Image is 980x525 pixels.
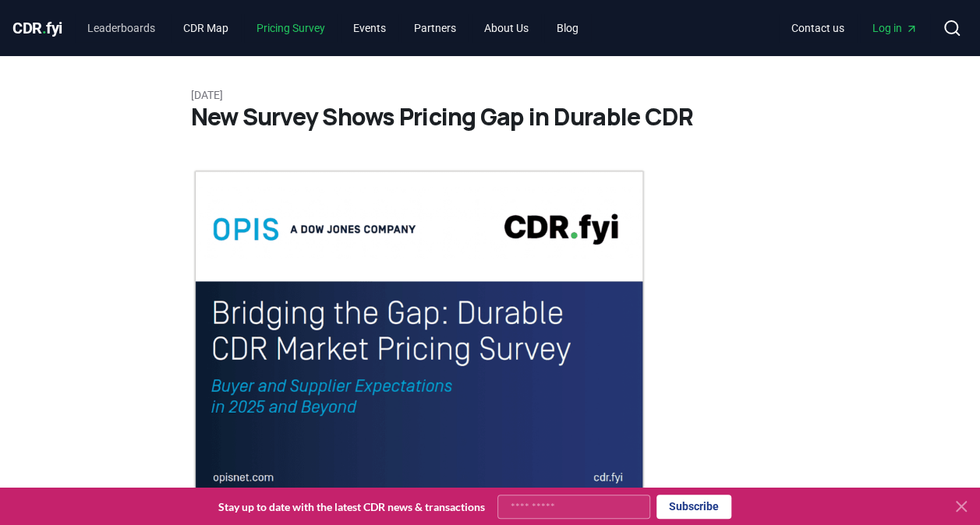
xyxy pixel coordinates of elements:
a: Events [341,14,398,42]
a: Blog [544,14,591,42]
a: CDR Map [171,14,241,42]
span: . [42,19,47,37]
a: Contact us [779,14,857,42]
p: [DATE] [191,87,790,103]
a: CDR.fyi [12,17,62,39]
h1: New Survey Shows Pricing Gap in Durable CDR [191,103,790,131]
nav: Main [779,14,930,42]
a: Pricing Survey [244,14,338,42]
a: Partners [402,14,469,42]
span: CDR fyi [12,19,62,37]
a: About Us [472,14,541,42]
a: Log in [860,14,930,42]
nav: Main [75,14,591,42]
a: Leaderboards [75,14,168,42]
img: blog post image [191,168,647,510]
span: Log in [872,20,918,36]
